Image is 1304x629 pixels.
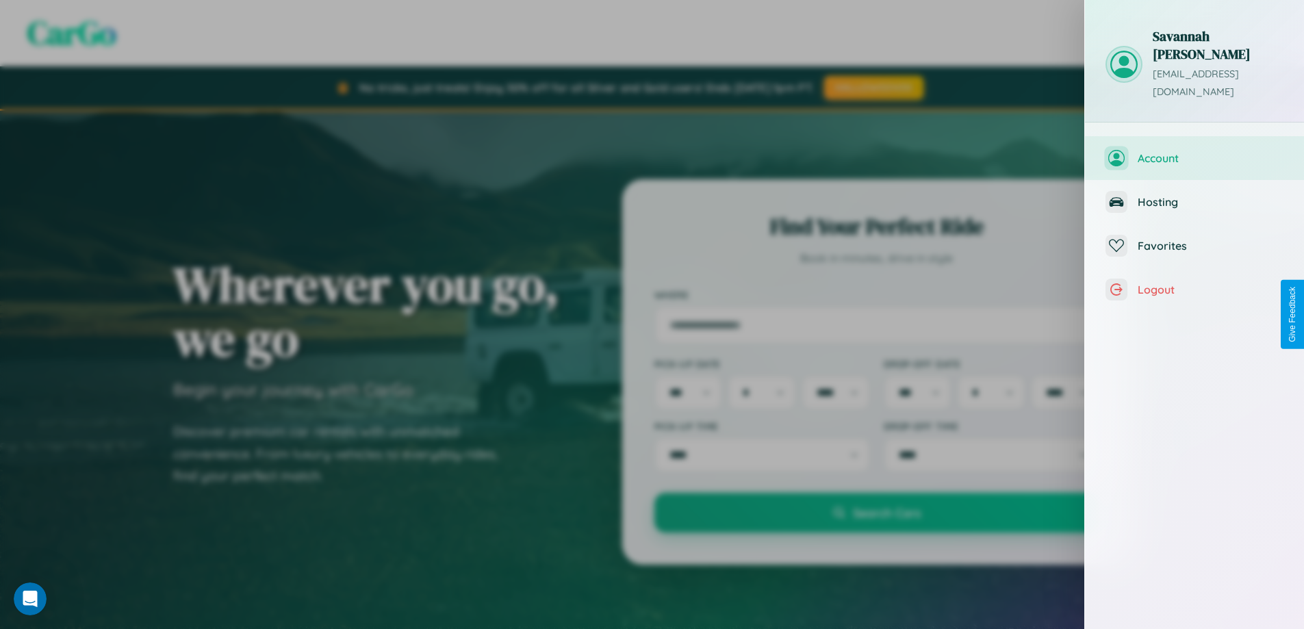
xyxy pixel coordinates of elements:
[1153,66,1283,101] p: [EMAIL_ADDRESS][DOMAIN_NAME]
[1085,136,1304,180] button: Account
[1138,195,1283,209] span: Hosting
[1288,287,1297,342] div: Give Feedback
[14,582,47,615] iframe: Intercom live chat
[1085,180,1304,224] button: Hosting
[1085,224,1304,268] button: Favorites
[1138,239,1283,253] span: Favorites
[1085,268,1304,311] button: Logout
[1138,151,1283,165] span: Account
[1138,283,1283,296] span: Logout
[1153,27,1283,63] h3: Savannah [PERSON_NAME]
